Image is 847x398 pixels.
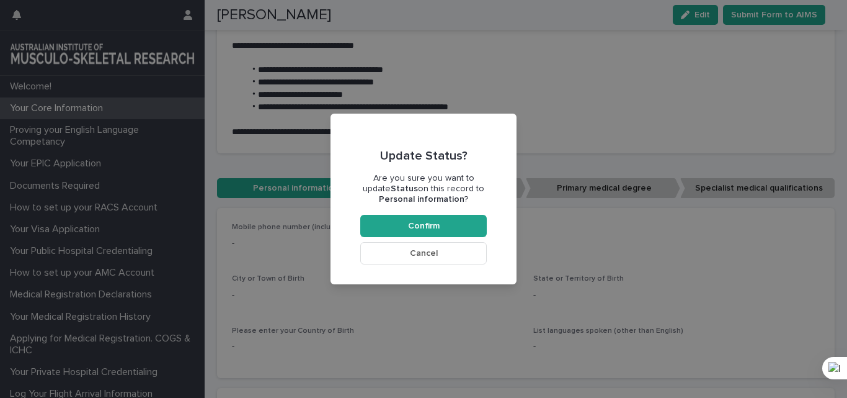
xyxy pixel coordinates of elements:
span: Confirm [408,222,440,230]
button: Confirm [360,215,487,237]
button: Cancel [360,242,487,265]
p: Are you sure you want to update on this record to ? [360,173,487,204]
span: Cancel [410,249,438,258]
p: Update Status? [380,148,468,163]
b: Status [391,184,418,193]
b: Personal information [379,195,464,204]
